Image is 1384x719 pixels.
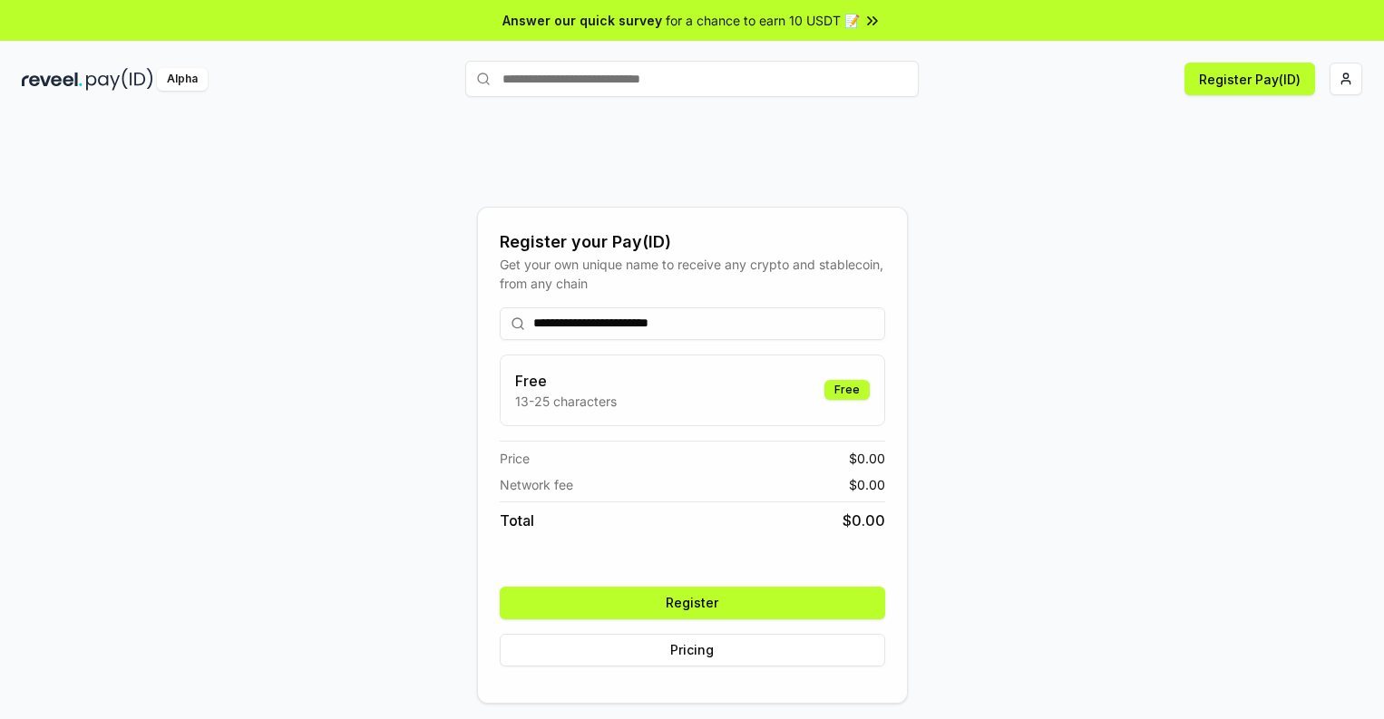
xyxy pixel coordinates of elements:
[500,475,573,494] span: Network fee
[500,510,534,531] span: Total
[22,68,83,91] img: reveel_dark
[500,634,885,666] button: Pricing
[500,229,885,255] div: Register your Pay(ID)
[500,255,885,293] div: Get your own unique name to receive any crypto and stablecoin, from any chain
[1184,63,1315,95] button: Register Pay(ID)
[500,587,885,619] button: Register
[500,449,530,468] span: Price
[849,475,885,494] span: $ 0.00
[515,370,617,392] h3: Free
[843,510,885,531] span: $ 0.00
[824,380,870,400] div: Free
[849,449,885,468] span: $ 0.00
[666,11,860,30] span: for a chance to earn 10 USDT 📝
[86,68,153,91] img: pay_id
[502,11,662,30] span: Answer our quick survey
[515,392,617,411] p: 13-25 characters
[157,68,208,91] div: Alpha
